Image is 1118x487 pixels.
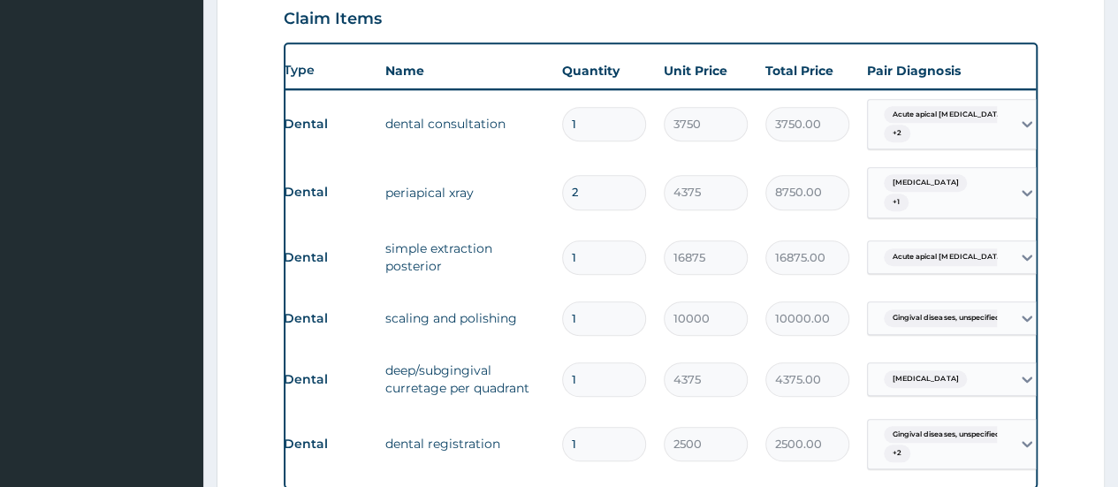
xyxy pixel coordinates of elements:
span: [MEDICAL_DATA] [884,370,967,388]
td: dental consultation [376,106,553,141]
span: Acute apical [MEDICAL_DATA] of ... [884,248,1029,266]
th: Name [376,53,553,88]
td: dental registration [376,426,553,461]
span: + 1 [884,194,909,211]
span: Gingival diseases, unspecified [884,426,1008,444]
td: Dental [275,428,376,460]
span: + 2 [884,445,910,462]
h3: Claim Items [284,10,382,29]
td: Dental [275,302,376,335]
td: scaling and polishing [376,301,553,336]
th: Unit Price [655,53,757,88]
th: Pair Diagnosis [858,53,1053,88]
td: Dental [275,108,376,141]
td: deep/subgingival curretage per quadrant [376,353,553,406]
th: Type [275,54,376,87]
td: Dental [275,363,376,396]
span: Acute apical [MEDICAL_DATA] of ... [884,106,1029,124]
span: [MEDICAL_DATA] [884,174,967,192]
span: Gingival diseases, unspecified [884,309,1008,327]
td: Dental [275,176,376,209]
th: Total Price [757,53,858,88]
span: + 2 [884,125,910,142]
td: periapical xray [376,175,553,210]
th: Quantity [553,53,655,88]
td: Dental [275,241,376,274]
td: simple extraction posterior [376,231,553,284]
